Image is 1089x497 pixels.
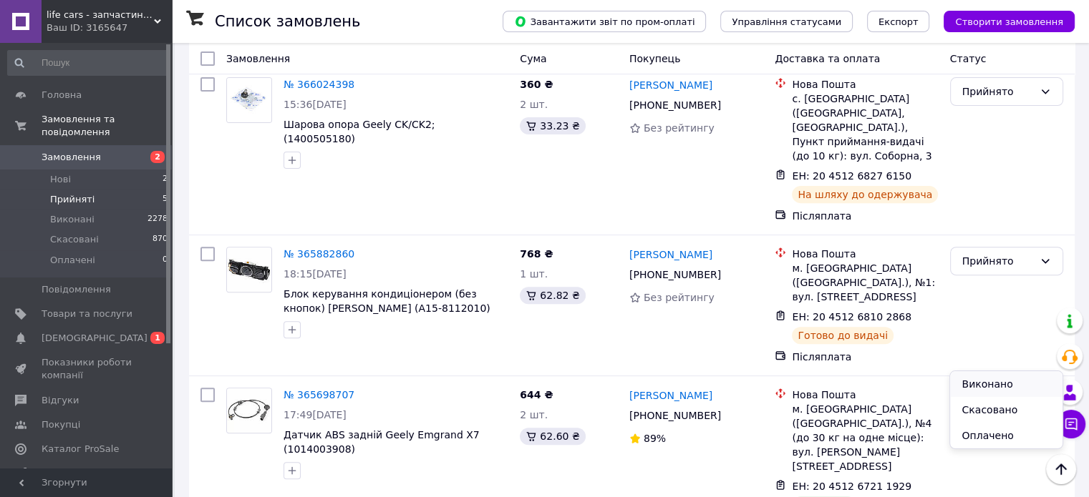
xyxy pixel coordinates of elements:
[944,11,1075,32] button: Створити замовлення
[42,443,119,456] span: Каталог ProSale
[955,16,1063,27] span: Створити замовлення
[50,233,99,246] span: Скасовані
[503,11,706,32] button: Завантажити звіт по пром-оплаті
[284,389,354,400] a: № 365698707
[520,268,548,280] span: 1 шт.
[950,423,1062,448] li: Оплачено
[520,117,585,134] div: 33.23 ₴
[227,78,271,122] img: Фото товару
[42,332,147,345] span: [DEMOGRAPHIC_DATA]
[147,213,168,226] span: 2278
[629,53,680,64] span: Покупець
[227,388,271,433] img: Фото товару
[520,389,553,400] span: 644 ₴
[1057,410,1085,438] button: Чат з покупцем
[1046,454,1076,484] button: Наверх
[42,283,111,296] span: Повідомлення
[792,247,938,261] div: Нова Пошта
[227,247,271,292] img: Фото товару
[520,53,546,64] span: Cума
[792,92,938,163] div: с. [GEOGRAPHIC_DATA] ([GEOGRAPHIC_DATA], [GEOGRAPHIC_DATA].), Пункт приймання-видачі (до 10 кг): ...
[792,261,938,304] div: м. [GEOGRAPHIC_DATA] ([GEOGRAPHIC_DATA].), №1: вул. [STREET_ADDRESS]
[42,356,132,382] span: Показники роботи компанії
[644,122,715,134] span: Без рейтингу
[520,287,585,304] div: 62.82 ₴
[163,254,168,267] span: 0
[962,253,1034,269] div: Прийнято
[284,248,354,260] a: № 365882860
[42,89,82,102] span: Головна
[7,50,169,76] input: Пошук
[514,15,694,28] span: Завантажити звіт по пром-оплаті
[792,350,938,364] div: Післяплата
[520,428,585,445] div: 62.60 ₴
[226,53,290,64] span: Замовлення
[284,79,354,90] a: № 366024398
[644,292,715,303] span: Без рейтингу
[226,247,272,292] a: Фото товару
[150,151,165,163] span: 2
[792,388,938,402] div: Нова Пошта
[879,16,919,27] span: Експорт
[42,418,80,431] span: Покупці
[929,15,1075,26] a: Створити замовлення
[775,53,880,64] span: Доставка та оплата
[629,78,712,92] a: [PERSON_NAME]
[626,265,724,285] div: [PHONE_NUMBER]
[792,402,938,473] div: м. [GEOGRAPHIC_DATA] ([GEOGRAPHIC_DATA].), №4 (до 30 кг на одне місце): вул. [PERSON_NAME][STREET...
[629,388,712,403] a: [PERSON_NAME]
[42,151,101,164] span: Замовлення
[792,186,938,203] div: На шляху до одержувача
[284,119,435,144] a: Шарова опора Geely CK/CK2; (1400505180)
[792,327,894,344] div: Готово до видачі
[792,481,911,492] span: ЕН: 20 4512 6721 1929
[962,84,1034,99] div: Прийнято
[950,371,1062,397] li: Виконано
[520,248,553,260] span: 768 ₴
[520,409,548,420] span: 2 шт.
[626,95,724,115] div: [PHONE_NUMBER]
[284,288,490,314] a: Блок керування кондиціонером (без кнопок) [PERSON_NAME] (A15-8112010)
[50,254,95,267] span: Оплачені
[792,170,911,182] span: ЕН: 20 4512 6827 6150
[629,247,712,262] a: [PERSON_NAME]
[284,409,347,420] span: 17:49[DATE]
[720,11,853,32] button: Управління статусами
[520,79,553,90] span: 360 ₴
[520,99,548,110] span: 2 шт.
[226,388,272,433] a: Фото товару
[163,193,168,206] span: 5
[226,77,272,123] a: Фото товару
[42,307,132,320] span: Товари та послуги
[50,173,71,186] span: Нові
[950,397,1062,423] li: Скасовано
[215,13,360,30] h1: Список замовлень
[47,9,154,21] span: life cars - запчастини до китайців
[50,193,95,206] span: Прийняті
[732,16,841,27] span: Управління статусами
[284,99,347,110] span: 15:36[DATE]
[42,394,79,407] span: Відгуки
[153,233,168,246] span: 870
[284,268,347,280] span: 18:15[DATE]
[163,173,168,186] span: 2
[47,21,172,34] div: Ваш ID: 3165647
[792,77,938,92] div: Нова Пошта
[626,405,724,425] div: [PHONE_NUMBER]
[150,332,165,344] span: 1
[42,113,172,139] span: Замовлення та повідомлення
[42,467,91,480] span: Аналітика
[50,213,95,226] span: Виконані
[644,433,666,444] span: 89%
[284,429,480,455] a: Датчик ABS задній Geely Emgrand X7 (1014003908)
[950,53,987,64] span: Статус
[792,209,938,223] div: Післяплата
[792,311,911,323] span: ЕН: 20 4512 6810 2868
[867,11,930,32] button: Експорт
